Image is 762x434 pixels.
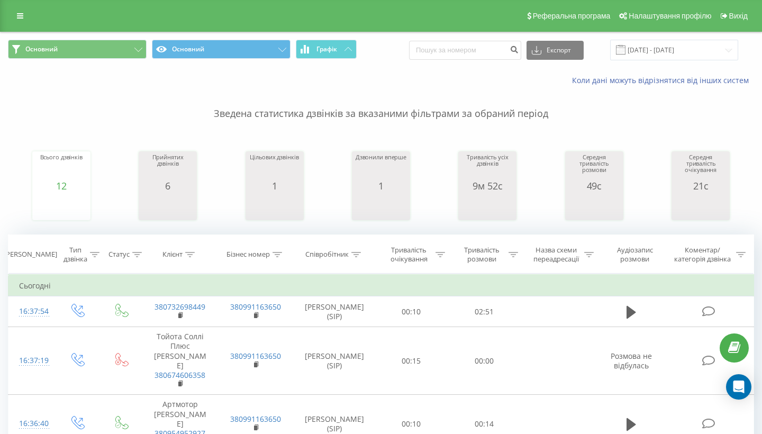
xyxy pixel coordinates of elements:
[674,154,727,180] div: Середня тривалість очікування
[674,180,727,191] div: 21с
[40,180,83,191] div: 12
[141,180,194,191] div: 6
[672,246,733,264] div: Коментар/категорія дзвінка
[729,12,748,20] span: Вихід
[142,327,218,395] td: Тойота Соллі Плюс [PERSON_NAME]
[152,40,291,59] button: Основний
[448,327,521,395] td: 00:00
[108,250,130,259] div: Статус
[572,75,754,85] a: Коли дані можуть відрізнятися вiд інших систем
[568,154,621,180] div: Середня тривалість розмови
[527,41,584,60] button: Експорт
[461,154,514,180] div: Тривалість усіх дзвінків
[8,86,754,121] p: Зведена статистика дзвінків за вказаними фільтрами за обраний період
[63,246,87,264] div: Тип дзвінка
[356,154,406,180] div: Дзвонили вперше
[141,154,194,180] div: Прийнятих дзвінків
[606,246,664,264] div: Аудіозапис розмови
[230,302,281,312] a: 380991163650
[296,40,357,59] button: Графік
[8,275,754,296] td: Сьогодні
[294,327,375,395] td: [PERSON_NAME] (SIP)
[726,374,751,400] div: Open Intercom Messenger
[356,180,406,191] div: 1
[375,327,448,395] td: 00:15
[250,154,298,180] div: Цільових дзвінків
[568,180,621,191] div: 49с
[40,154,83,180] div: Всього дзвінків
[250,180,298,191] div: 1
[448,296,521,327] td: 02:51
[226,250,270,259] div: Бізнес номер
[629,12,711,20] span: Налаштування профілю
[155,302,205,312] a: 380732698449
[385,246,433,264] div: Тривалість очікування
[375,296,448,327] td: 00:10
[19,301,44,322] div: 16:37:54
[530,246,582,264] div: Назва схеми переадресації
[230,351,281,361] a: 380991163650
[25,45,58,53] span: Основний
[409,41,521,60] input: Пошук за номером
[230,414,281,424] a: 380991163650
[4,250,57,259] div: [PERSON_NAME]
[611,351,652,370] span: Розмова не відбулась
[305,250,349,259] div: Співробітник
[316,46,337,53] span: Графік
[461,180,514,191] div: 9м 52с
[155,370,205,380] a: 380674606358
[19,413,44,434] div: 16:36:40
[457,246,506,264] div: Тривалість розмови
[533,12,611,20] span: Реферальна програма
[8,40,147,59] button: Основний
[294,296,375,327] td: [PERSON_NAME] (SIP)
[19,350,44,371] div: 16:37:19
[162,250,183,259] div: Клієнт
